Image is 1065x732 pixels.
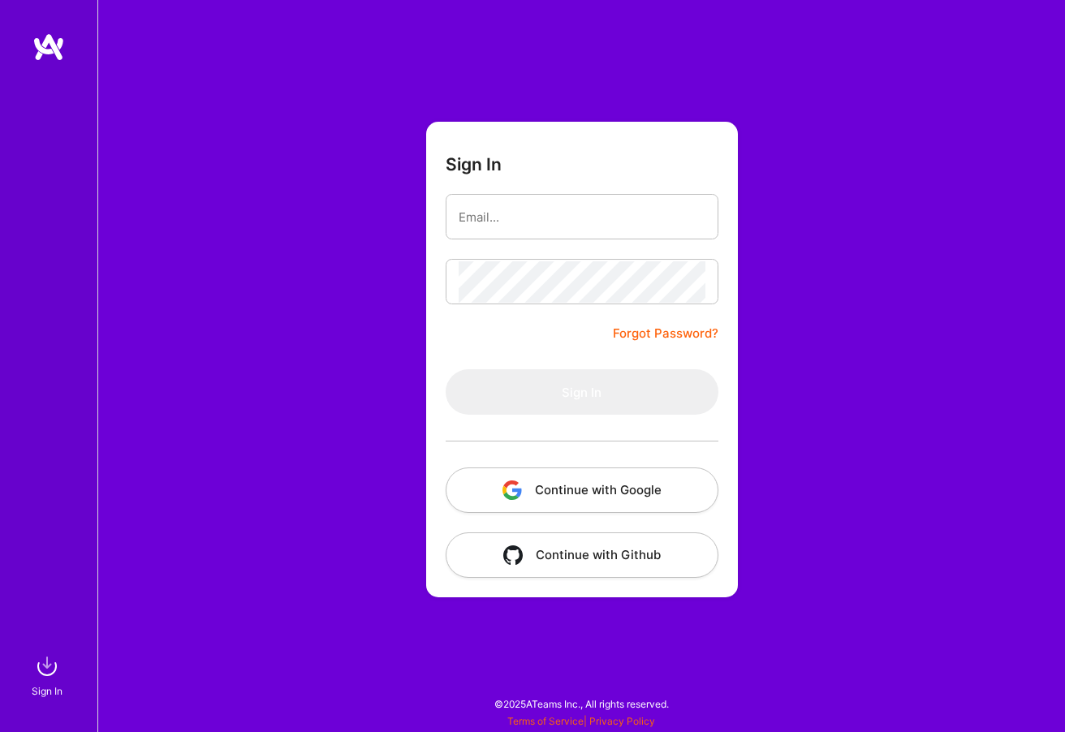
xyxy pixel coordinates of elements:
[459,196,705,238] input: Email...
[34,650,63,700] a: sign inSign In
[97,683,1065,724] div: © 2025 ATeams Inc., All rights reserved.
[32,682,63,700] div: Sign In
[507,715,655,727] span: |
[446,369,718,415] button: Sign In
[589,715,655,727] a: Privacy Policy
[613,324,718,343] a: Forgot Password?
[502,480,522,500] img: icon
[446,154,502,174] h3: Sign In
[31,650,63,682] img: sign in
[32,32,65,62] img: logo
[503,545,523,565] img: icon
[446,532,718,578] button: Continue with Github
[446,467,718,513] button: Continue with Google
[507,715,584,727] a: Terms of Service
